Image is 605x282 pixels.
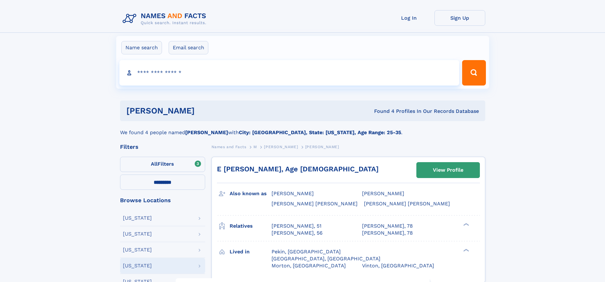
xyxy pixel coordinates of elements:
[362,230,413,237] a: [PERSON_NAME], 78
[462,222,469,226] div: ❯
[212,143,246,151] a: Names and Facts
[362,223,413,230] a: [PERSON_NAME], 78
[362,190,404,196] span: [PERSON_NAME]
[185,129,228,135] b: [PERSON_NAME]
[151,161,158,167] span: All
[121,41,162,54] label: Name search
[272,201,358,207] span: [PERSON_NAME] [PERSON_NAME]
[272,249,341,255] span: Pekin, [GEOGRAPHIC_DATA]
[434,10,485,26] a: Sign Up
[169,41,208,54] label: Email search
[120,144,205,150] div: Filters
[305,145,339,149] span: [PERSON_NAME]
[272,190,314,196] span: [PERSON_NAME]
[272,256,380,262] span: [GEOGRAPHIC_DATA], [GEOGRAPHIC_DATA]
[272,230,323,237] a: [PERSON_NAME], 56
[264,143,298,151] a: [PERSON_NAME]
[253,145,257,149] span: M
[239,129,401,135] b: City: [GEOGRAPHIC_DATA], State: [US_STATE], Age Range: 25-35
[120,157,205,172] label: Filters
[417,162,480,178] a: View Profile
[120,10,212,27] img: Logo Names and Facts
[433,163,463,177] div: View Profile
[362,263,434,269] span: Vinton, [GEOGRAPHIC_DATA]
[462,248,469,252] div: ❯
[123,247,152,252] div: [US_STATE]
[230,188,272,199] h3: Also known as
[217,165,379,173] a: E [PERSON_NAME], Age [DEMOGRAPHIC_DATA]
[126,107,285,115] h1: [PERSON_NAME]
[230,246,272,257] h3: Lived in
[123,216,152,221] div: [US_STATE]
[119,60,460,86] input: search input
[120,121,485,136] div: We found 4 people named with .
[120,197,205,203] div: Browse Locations
[462,60,486,86] button: Search Button
[284,108,479,115] div: Found 4 Profiles In Our Records Database
[123,231,152,237] div: [US_STATE]
[123,263,152,268] div: [US_STATE]
[230,221,272,231] h3: Relatives
[384,10,434,26] a: Log In
[264,145,298,149] span: [PERSON_NAME]
[272,263,346,269] span: Morton, [GEOGRAPHIC_DATA]
[253,143,257,151] a: M
[364,201,450,207] span: [PERSON_NAME] [PERSON_NAME]
[272,223,321,230] a: [PERSON_NAME], 51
